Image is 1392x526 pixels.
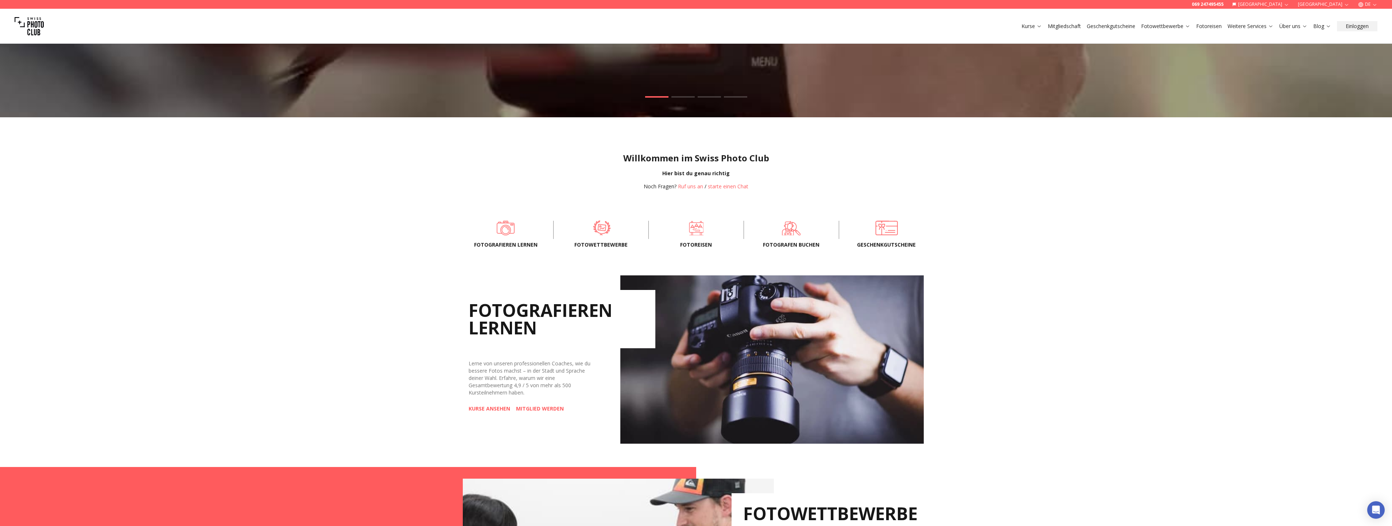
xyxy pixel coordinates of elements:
a: Fotowettbewerbe [1141,23,1190,30]
a: Kurse [1021,23,1042,30]
h1: Willkommen im Swiss Photo Club [6,152,1386,164]
span: Fotoreisen [660,241,732,248]
button: Mitgliedschaft [1045,21,1084,31]
a: 069 247495455 [1192,1,1224,7]
a: Geschenkgutscheine [851,221,922,235]
button: Fotowettbewerbe [1138,21,1193,31]
button: Weitere Services [1225,21,1276,31]
span: Fotowettbewerbe [565,241,637,248]
span: Lerne von unseren professionellen Coaches, wie du bessere Fotos machst – in der Stadt und Sprache... [469,360,590,396]
span: Fotografieren lernen [470,241,542,248]
a: Blog [1313,23,1331,30]
button: Geschenkgutscheine [1084,21,1138,31]
a: Fotoreisen [660,221,732,235]
a: FOTOGRAFEN BUCHEN [756,221,827,235]
span: FOTOGRAFEN BUCHEN [756,241,827,248]
a: Fotowettbewerbe [565,221,637,235]
a: Fotografieren lernen [470,221,542,235]
button: Blog [1310,21,1334,31]
div: Open Intercom Messenger [1367,501,1385,519]
button: Über uns [1276,21,1310,31]
img: Swiss photo club [15,12,44,41]
a: MITGLIED WERDEN [516,405,564,412]
div: / [644,183,748,190]
button: Kurse [1019,21,1045,31]
a: Ruf uns an [678,183,703,190]
a: Fotoreisen [1196,23,1222,30]
a: KURSE ANSEHEN [469,405,510,412]
a: Geschenkgutscheine [1087,23,1135,30]
img: Learn Photography [620,275,924,444]
button: Einloggen [1337,21,1377,31]
button: starte einen Chat [708,183,748,190]
a: Über uns [1279,23,1307,30]
span: Noch Fragen? [644,183,676,190]
div: Hier bist du genau richtig [6,170,1386,177]
button: Fotoreisen [1193,21,1225,31]
h2: FOTOGRAFIEREN LERNEN [469,290,655,348]
a: Mitgliedschaft [1048,23,1081,30]
span: Geschenkgutscheine [851,241,922,248]
a: Weitere Services [1228,23,1273,30]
